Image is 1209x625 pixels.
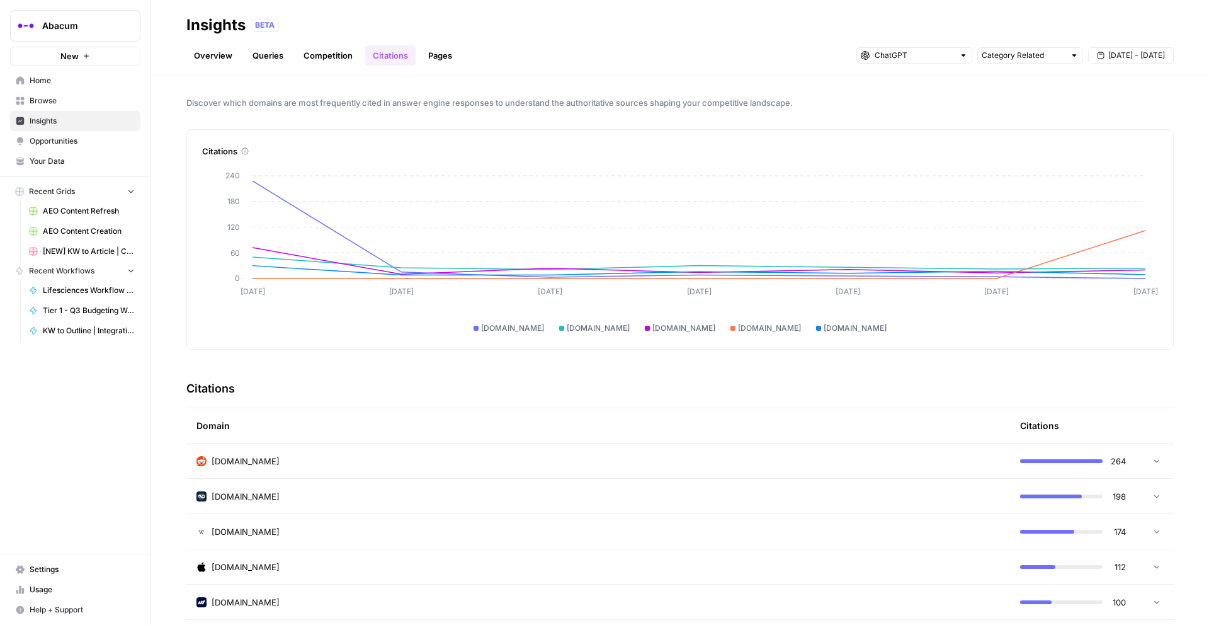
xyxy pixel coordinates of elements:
[30,75,135,86] span: Home
[824,323,887,334] span: [DOMAIN_NAME]
[212,490,280,503] span: [DOMAIN_NAME]
[43,325,135,336] span: KW to Outline | Integration Pages
[982,49,1065,62] input: Category Related
[196,527,207,537] img: vm3p9xuvjyp37igu3cuc8ys7u6zv
[196,597,207,607] img: uqqhzt3tp7lmka7ssa42ywbx7il6
[196,562,207,572] img: j3aluuj91fselow1x5f6icmt0an3
[251,19,279,32] div: BETA
[43,226,135,237] span: AEO Content Creation
[538,287,562,296] tspan: [DATE]
[1133,287,1158,296] tspan: [DATE]
[296,45,360,66] a: Competition
[186,15,246,35] div: Insights
[202,145,1158,158] div: Citations
[481,323,544,334] span: [DOMAIN_NAME]
[23,321,140,341] a: KW to Outline | Integration Pages
[212,525,280,538] span: [DOMAIN_NAME]
[43,246,135,257] span: [NEW] KW to Article | Cohort Grid
[30,115,135,127] span: Insights
[30,135,135,147] span: Opportunities
[10,47,140,66] button: New
[196,456,207,466] img: m2cl2pnoess66jx31edqk0jfpcfn
[984,287,1009,296] tspan: [DATE]
[10,580,140,600] a: Usage
[1110,490,1126,503] span: 198
[230,248,240,258] tspan: 60
[1110,455,1126,467] span: 264
[389,287,414,296] tspan: [DATE]
[196,491,207,502] img: x087xf8p4wcqqfc6278853bk15h7
[196,408,1000,443] div: Domain
[10,151,140,171] a: Your Data
[1108,50,1165,61] span: [DATE] - [DATE]
[1110,596,1126,609] span: 100
[43,305,135,316] span: Tier 1 - Q3 Budgeting Workflows
[875,49,954,62] input: ChatGPT
[1088,47,1174,64] button: [DATE] - [DATE]
[10,71,140,91] a: Home
[30,584,135,595] span: Usage
[245,45,291,66] a: Queries
[29,265,94,277] span: Recent Workflows
[10,91,140,111] a: Browse
[10,131,140,151] a: Opportunities
[186,96,1174,109] span: Discover which domains are most frequently cited in answer engine responses to understand the aut...
[738,323,801,334] span: [DOMAIN_NAME]
[14,14,37,37] img: Abacum Logo
[23,201,140,221] a: AEO Content Refresh
[23,301,140,321] a: Tier 1 - Q3 Budgeting Workflows
[10,559,140,580] a: Settings
[42,20,118,32] span: Abacum
[30,604,135,616] span: Help + Support
[365,45,416,66] a: Citations
[652,323,715,334] span: [DOMAIN_NAME]
[567,323,630,334] span: [DOMAIN_NAME]
[227,197,240,206] tspan: 180
[43,285,135,296] span: Lifesciences Workflow ([DATE])
[10,111,140,131] a: Insights
[1110,525,1126,538] span: 174
[1110,561,1126,573] span: 112
[1020,408,1059,443] div: Citations
[687,287,712,296] tspan: [DATE]
[30,95,135,106] span: Browse
[836,287,860,296] tspan: [DATE]
[29,186,75,197] span: Recent Grids
[212,455,280,467] span: [DOMAIN_NAME]
[225,171,240,180] tspan: 240
[10,10,140,42] button: Workspace: Abacum
[421,45,460,66] a: Pages
[186,380,235,398] h3: Citations
[10,261,140,280] button: Recent Workflows
[241,287,265,296] tspan: [DATE]
[186,45,240,66] a: Overview
[235,273,240,283] tspan: 0
[212,561,280,573] span: [DOMAIN_NAME]
[30,564,135,575] span: Settings
[30,156,135,167] span: Your Data
[23,280,140,301] a: Lifesciences Workflow ([DATE])
[23,241,140,261] a: [NEW] KW to Article | Cohort Grid
[212,596,280,609] span: [DOMAIN_NAME]
[60,50,79,62] span: New
[43,205,135,217] span: AEO Content Refresh
[23,221,140,241] a: AEO Content Creation
[10,600,140,620] button: Help + Support
[227,222,240,232] tspan: 120
[10,182,140,201] button: Recent Grids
